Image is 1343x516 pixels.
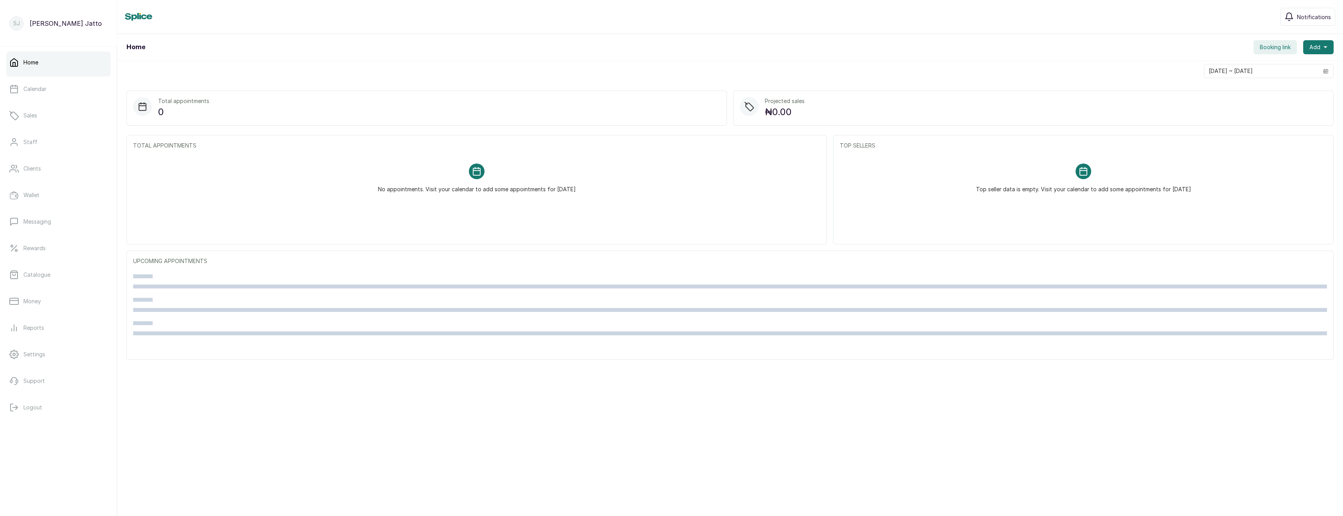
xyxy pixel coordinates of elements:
p: Settings [23,351,45,358]
p: Projected sales [765,97,805,105]
p: Calendar [23,85,46,93]
p: Support [23,377,45,385]
a: Wallet [6,184,110,206]
p: SJ [13,20,20,27]
p: Rewards [23,244,46,252]
p: 0 [158,105,209,119]
input: Select date [1204,64,1318,78]
p: Messaging [23,218,51,226]
a: Money [6,290,110,312]
p: Total appointments [158,97,209,105]
a: Rewards [6,237,110,259]
p: TOTAL APPOINTMENTS [133,142,820,149]
a: Catalogue [6,264,110,286]
span: Add [1309,43,1320,51]
p: Money [23,297,41,305]
a: Home [6,52,110,73]
a: Settings [6,343,110,365]
p: Home [23,59,38,66]
svg: calendar [1323,68,1329,74]
a: Support [6,370,110,392]
a: Calendar [6,78,110,100]
a: Staff [6,131,110,153]
a: Sales [6,105,110,126]
button: Logout [6,397,110,418]
span: Booking link [1260,43,1291,51]
p: ₦0.00 [765,105,805,119]
a: Messaging [6,211,110,233]
a: Clients [6,158,110,180]
span: Notifications [1297,13,1331,21]
p: Sales [23,112,37,119]
p: Logout [23,404,42,411]
p: Reports [23,324,44,332]
button: Booking link [1254,40,1297,54]
p: TOP SELLERS [840,142,1327,149]
p: Staff [23,138,37,146]
p: Top seller data is empty. Visit your calendar to add some appointments for [DATE] [976,179,1191,193]
button: Add [1303,40,1334,54]
h1: Home [126,43,145,52]
p: UPCOMING APPOINTMENTS [133,257,1327,265]
p: Wallet [23,191,39,199]
a: Reports [6,317,110,339]
button: Notifications [1280,8,1335,26]
p: Catalogue [23,271,50,279]
p: No appointments. Visit your calendar to add some appointments for [DATE] [378,179,576,193]
p: [PERSON_NAME] Jatto [30,19,102,28]
p: Clients [23,165,41,173]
